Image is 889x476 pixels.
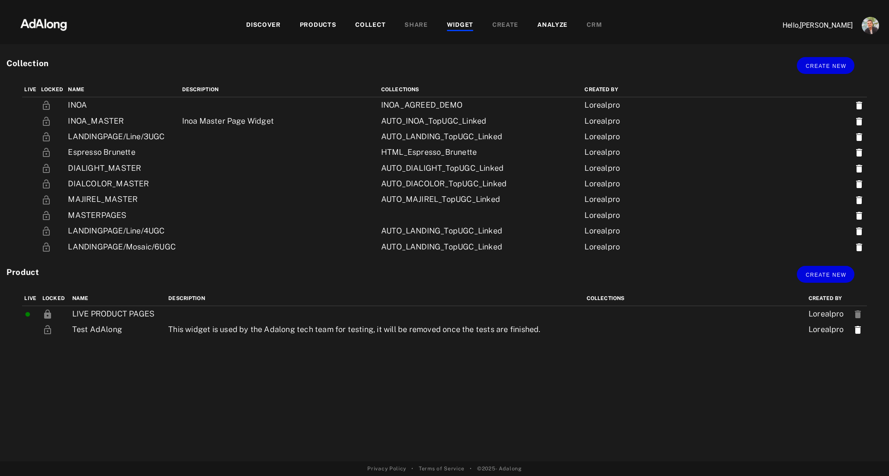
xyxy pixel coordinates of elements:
td: LANDINGPAGE/Line/3UGC [66,129,180,144]
td: DIALIGHT_MASTER [66,160,180,176]
div: INOA_AGREED_DEMO [381,99,577,111]
button: Create new [797,266,854,283]
div: AUTO_INOA_TopUGC_Linked [381,115,577,127]
td: Lorealpro [582,97,852,113]
div: PRODUCTS [300,20,337,31]
div: CREATE [492,20,518,31]
div: COLLECT [355,20,385,31]
td: Lorealpro [582,192,852,207]
td: LANDINGPAGE/Line/4UGC [66,223,180,239]
th: Description [166,291,584,306]
td: Lorealpro [806,322,850,337]
div: AUTO_LANDING_TopUGC_Linked [381,225,577,236]
span: You must be the owner of the widget in order to lock or unlock it [41,132,51,141]
div: AUTO_DIACOLOR_TopUGC_Linked [381,178,577,189]
td: LANDINGPAGE/Mosaic/6UGC [66,239,180,254]
div: DISCOVER [246,20,281,31]
th: Created by [582,82,852,97]
td: Lorealpro [582,208,852,223]
div: WIDGET [447,20,473,31]
span: You must be the owner of the widget in order to lock or unlock it [41,211,51,220]
span: You must be the owner of the widget in order to lock or unlock it [41,100,51,109]
span: You must be the owner of the widget in order to lock or unlock it [42,309,53,318]
th: Locked [39,82,66,97]
span: © 2025 - Adalong [477,465,522,473]
span: You must be the owner of the widget in order to lock or unlock it [42,325,53,334]
span: You must be the owner of the widget in order to lock or unlock it [41,163,51,172]
img: ACg8ocLjEk1irI4XXb49MzUGwa4F_C3PpCyg-3CPbiuLEZrYEA=s96-c [862,17,879,34]
span: • [411,465,414,473]
span: You must be the owner of the widget in order to lock or unlock it [41,116,51,125]
th: Description [180,82,379,97]
span: You must be the owner of the widget in order to lock or unlock it [41,147,51,157]
span: You must be the owner of the widget in order to lock or unlock it [41,226,51,235]
div: HTML_Espresso_Brunette [381,147,577,158]
td: Lorealpro [582,223,852,239]
th: Live [22,82,39,97]
div: AUTO_MAJIREL_TopUGC_Linked [381,194,577,205]
td: Lorealpro [806,306,850,322]
span: Create new [806,63,846,69]
td: MASTERPAGES [66,208,180,223]
td: DIALCOLOR_MASTER [66,176,180,192]
td: Test AdAlong [70,322,167,337]
span: You must be the owner of the widget in order to lock or unlock it [41,179,51,188]
span: • [470,465,472,473]
td: Lorealpro [582,144,852,160]
th: Created by [806,291,850,306]
td: Lorealpro [582,176,852,192]
th: Collections [584,291,806,306]
td: Espresso Brunette [66,144,180,160]
div: ANALYZE [537,20,568,31]
div: AUTO_LANDING_TopUGC_Linked [381,131,577,142]
td: Inoa Master Page Widget [180,113,379,128]
th: Live [22,291,40,306]
td: INOA [66,97,180,113]
div: CRM [587,20,602,31]
a: Privacy Policy [367,465,406,473]
a: Terms of Service [419,465,465,473]
th: name [66,82,180,97]
td: Lorealpro [582,239,852,254]
span: The widget must be unlocked in order to be deleted [853,309,863,318]
th: name [70,291,167,306]
div: AUTO_DIALIGHT_TopUGC_Linked [381,163,577,174]
td: INOA_MASTER [66,113,180,128]
td: Lorealpro [582,129,852,144]
img: 63233d7d88ed69de3c212112c67096b6.png [6,11,82,37]
div: SHARE [404,20,428,31]
td: MAJIREL_MASTER [66,192,180,207]
td: Lorealpro [582,160,852,176]
td: Lorealpro [582,113,852,128]
th: Collections [379,82,583,97]
p: Hello, [PERSON_NAME] [766,20,853,31]
button: Create new [797,57,854,74]
span: Create new [806,272,846,278]
div: AUTO_LANDING_TopUGC_Linked [381,241,577,252]
span: You must be the owner of the widget in order to lock or unlock it [41,195,51,204]
span: You must be the owner of the widget in order to lock or unlock it [41,242,51,251]
th: Locked [40,291,70,306]
td: LIVE PRODUCT PAGES [70,306,167,322]
button: Account settings [860,15,881,36]
td: This widget is used by the Adalong tech team for testing, it will be removed once the tests are f... [166,322,584,337]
